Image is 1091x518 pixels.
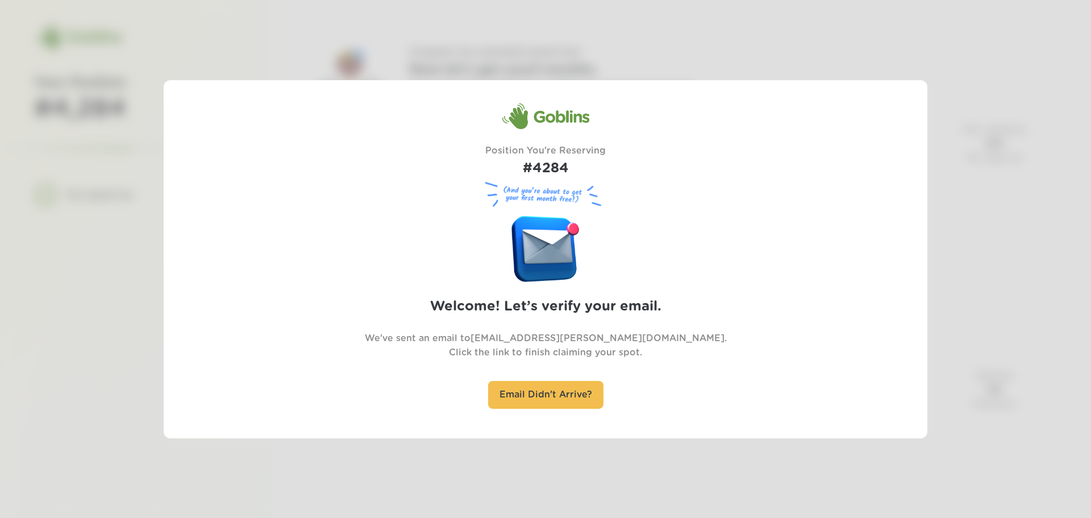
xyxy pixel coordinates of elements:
[502,102,589,130] div: Goblins
[480,179,611,210] figure: (And you’re about to get your first month free!)
[485,158,606,179] h1: #4284
[488,381,603,409] div: Email Didn't Arrive?
[365,331,727,360] p: We've sent an email to [EMAIL_ADDRESS][PERSON_NAME][DOMAIN_NAME] . Click the link to finish claim...
[485,144,606,179] div: Position You're Reserving
[430,296,661,317] h2: Welcome! Let’s verify your email.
